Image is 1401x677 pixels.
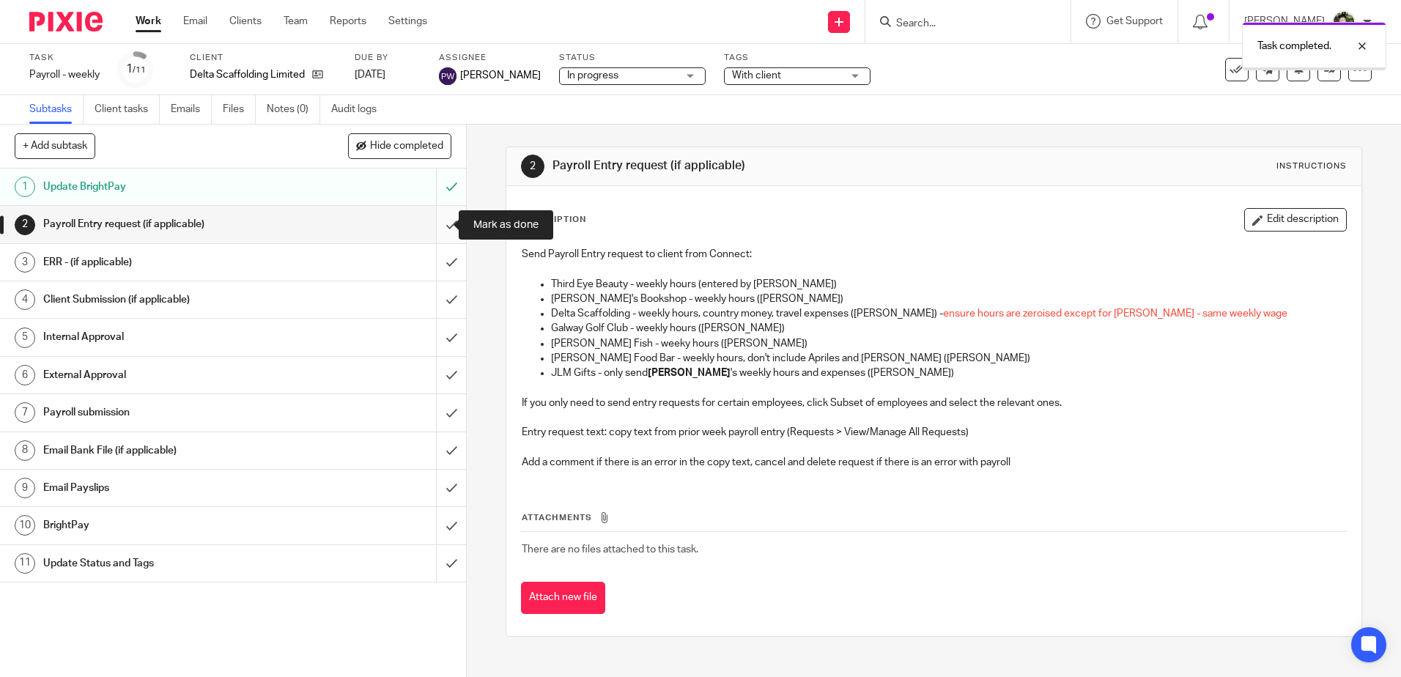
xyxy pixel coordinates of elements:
[223,95,256,124] a: Files
[43,514,295,536] h1: BrightPay
[522,425,1345,440] p: Entry request text: copy text from prior week payroll entry (Requests > View/Manage All Requests)
[29,67,100,82] div: Payroll - weekly
[15,177,35,197] div: 1
[15,289,35,310] div: 4
[567,70,618,81] span: In progress
[522,396,1345,410] p: If you only need to send entry requests for certain employees, click Subset of employees and sele...
[331,95,388,124] a: Audit logs
[521,155,544,178] div: 2
[522,455,1345,470] p: Add a comment if there is an error in the copy text, cancel and delete request if there is an err...
[551,292,1345,306] p: [PERSON_NAME]'s Bookshop - weekly hours ([PERSON_NAME])
[43,364,295,386] h1: External Approval
[551,336,1345,351] p: [PERSON_NAME] Fish - weeky hours ([PERSON_NAME])
[15,440,35,461] div: 8
[460,68,541,83] span: [PERSON_NAME]
[355,52,421,64] label: Due by
[229,14,262,29] a: Clients
[388,14,427,29] a: Settings
[551,366,1345,380] p: JLM Gifts - only send 's weekly hours and expenses ([PERSON_NAME])
[190,67,305,82] p: Delta Scaffolding Limited
[43,552,295,574] h1: Update Status and Tags
[559,52,706,64] label: Status
[43,440,295,462] h1: Email Bank File (if applicable)
[267,95,320,124] a: Notes (0)
[348,133,451,158] button: Hide completed
[1257,39,1331,53] p: Task completed.
[15,328,35,348] div: 5
[29,52,100,64] label: Task
[29,12,103,32] img: Pixie
[43,477,295,499] h1: Email Payslips
[43,402,295,423] h1: Payroll submission
[552,158,965,174] h1: Payroll Entry request (if applicable)
[551,321,1345,336] p: Galway Golf Club - weekly hours ([PERSON_NAME])
[370,141,443,152] span: Hide completed
[133,66,146,74] small: /11
[43,176,295,198] h1: Update BrightPay
[15,553,35,574] div: 11
[15,133,95,158] button: + Add subtask
[330,14,366,29] a: Reports
[648,368,731,378] strong: [PERSON_NAME]
[15,402,35,423] div: 7
[1244,208,1347,232] button: Edit description
[943,308,1287,319] span: ensure hours are zeroised except for [PERSON_NAME] - same weekly wage
[43,213,295,235] h1: Payroll Entry request (if applicable)
[551,351,1345,366] p: [PERSON_NAME] Food Bar - weekly hours, don't include Apriles and [PERSON_NAME] ([PERSON_NAME])
[171,95,212,124] a: Emails
[15,215,35,235] div: 2
[15,478,35,498] div: 9
[284,14,308,29] a: Team
[29,95,84,124] a: Subtasks
[95,95,160,124] a: Client tasks
[521,582,605,615] button: Attach new file
[439,67,456,85] img: svg%3E
[522,544,698,555] span: There are no files attached to this task.
[439,52,541,64] label: Assignee
[355,70,385,80] span: [DATE]
[732,70,781,81] span: With client
[43,326,295,348] h1: Internal Approval
[136,14,161,29] a: Work
[43,251,295,273] h1: ERR - (if applicable)
[521,214,586,226] p: Description
[1332,10,1356,34] img: Jade.jpeg
[126,61,146,78] div: 1
[522,247,1345,262] p: Send Payroll Entry request to client from Connect:
[183,14,207,29] a: Email
[15,252,35,273] div: 3
[1276,160,1347,172] div: Instructions
[43,289,295,311] h1: Client Submission (if applicable)
[551,306,1345,321] p: Delta Scaffolding - weekly hours, country money, travel expenses ([PERSON_NAME]) -
[551,277,1345,292] p: Third Eye Beauty - weekly hours (entered by [PERSON_NAME])
[522,514,592,522] span: Attachments
[190,52,336,64] label: Client
[15,365,35,385] div: 6
[15,515,35,536] div: 10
